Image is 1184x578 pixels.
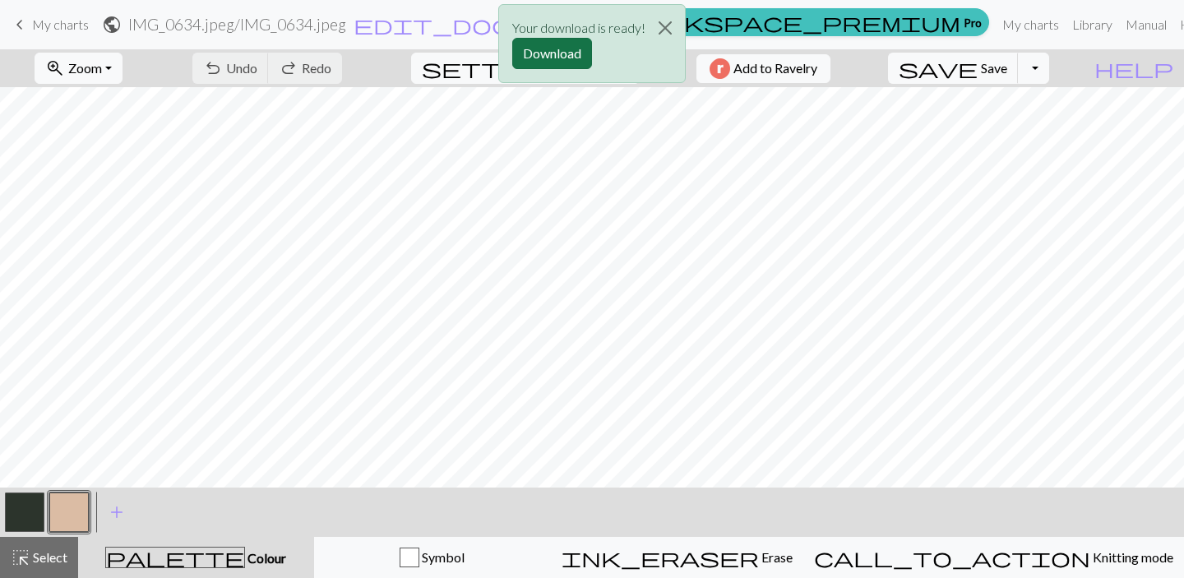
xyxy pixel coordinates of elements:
button: Colour [78,537,314,578]
p: Your download is ready! [512,18,645,38]
button: Download [512,38,592,69]
span: Symbol [419,549,465,565]
span: call_to_action [814,546,1090,569]
span: highlight_alt [11,546,30,569]
span: Colour [245,550,286,566]
button: Symbol [314,537,551,578]
span: Knitting mode [1090,549,1173,565]
span: Select [30,549,67,565]
span: palette [106,546,244,569]
span: Erase [759,549,793,565]
button: Close [645,5,685,51]
button: Erase [551,537,803,578]
span: ink_eraser [562,546,759,569]
span: add [107,501,127,524]
button: Knitting mode [803,537,1184,578]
